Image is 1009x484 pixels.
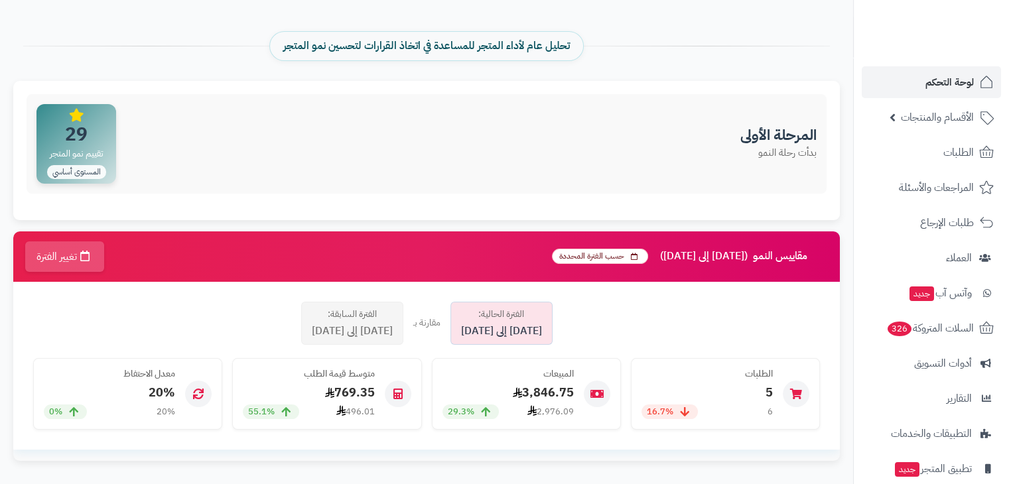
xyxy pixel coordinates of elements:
[413,316,440,330] div: مقارنة بـ
[899,178,974,197] span: المراجعات والأسئلة
[947,389,972,408] span: التقارير
[920,213,974,232] span: طلبات الإرجاع
[943,143,974,162] span: الطلبات
[946,249,972,267] span: العملاء
[448,406,474,418] span: 29.3%
[243,384,374,401] div: 769.35
[647,406,673,418] span: 16.7%
[243,369,374,379] h4: متوسط قيمة الطلب
[862,347,1001,379] a: أدوات التسويق
[894,459,972,478] span: تطبيق المتجر
[44,369,175,379] h4: معدل الاحتفاظ
[908,284,972,302] span: وآتس آب
[336,405,375,418] div: 496.01
[862,242,1001,274] a: العملاء
[552,249,830,264] h3: مقاييس النمو
[46,125,107,144] span: 29
[46,147,107,161] span: تقييم نمو المتجر
[442,369,574,379] h4: المبيعات
[768,406,773,418] div: 6
[312,324,393,339] span: [DATE] إلى [DATE]
[886,319,974,337] span: السلات المتروكة
[919,37,996,65] img: logo-2.png
[461,324,542,339] span: [DATE] إلى [DATE]
[740,146,817,160] p: بدأت رحلة النمو
[740,127,817,143] h3: المرحلة الأولى
[527,405,574,418] div: 2,976.09
[862,418,1001,450] a: التطبيقات والخدمات
[862,277,1001,309] a: وآتس آبجديد
[895,462,919,477] span: جديد
[862,137,1001,168] a: الطلبات
[328,308,377,321] span: الفترة السابقة:
[478,308,524,321] span: الفترة الحالية:
[862,383,1001,414] a: التقارير
[891,424,972,443] span: التطبيقات والخدمات
[552,249,648,264] span: حسب الفترة المحددة
[248,406,275,418] span: 55.1%
[44,384,175,401] div: 20%
[862,207,1001,239] a: طلبات الإرجاع
[442,384,574,401] div: 3,846.75
[283,38,570,54] span: تحليل عام لأداء المتجر للمساعدة في اتخاذ القرارات لتحسين نمو المتجر
[157,406,175,418] div: 20%
[914,354,972,373] span: أدوات التسويق
[862,312,1001,344] a: السلات المتروكة326
[47,165,106,179] span: المستوى أساسي
[862,66,1001,98] a: لوحة التحكم
[49,406,62,418] span: 0%
[660,251,748,263] span: ([DATE] إلى [DATE])
[901,108,974,127] span: الأقسام والمنتجات
[641,384,773,401] div: 5
[862,172,1001,204] a: المراجعات والأسئلة
[888,322,911,336] span: 326
[641,369,773,379] h4: الطلبات
[925,73,974,91] span: لوحة التحكم
[909,286,934,301] span: جديد
[25,241,104,272] button: تغيير الفترة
